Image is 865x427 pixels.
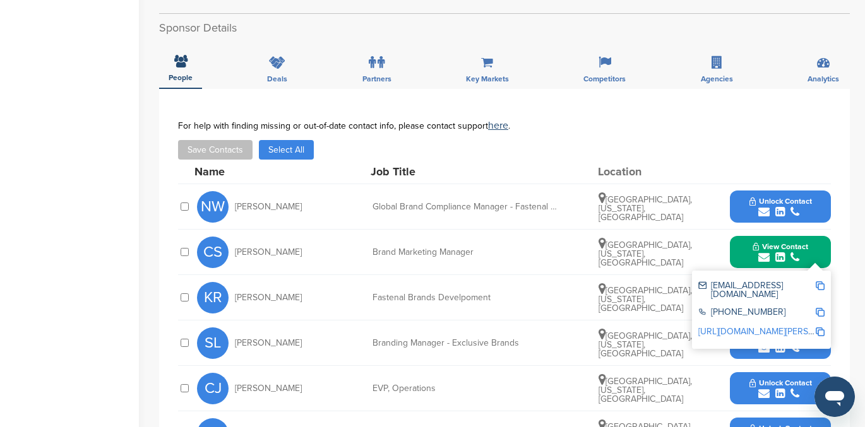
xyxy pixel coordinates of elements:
button: View Contact [737,233,823,271]
span: [PERSON_NAME] [235,339,302,348]
span: [PERSON_NAME] [235,384,302,393]
span: [GEOGRAPHIC_DATA], [US_STATE], [GEOGRAPHIC_DATA] [599,285,692,313]
iframe: Button to launch messaging window [814,377,855,417]
span: Competitors [583,75,626,83]
button: Unlock Contact [734,370,827,407]
span: SL [197,327,229,359]
span: CJ [197,373,229,404]
span: Partners [362,75,391,83]
a: [URL][DOMAIN_NAME][PERSON_NAME] [698,326,852,337]
img: Copy [816,281,825,290]
span: [PERSON_NAME] [235,293,302,302]
img: Copy [816,308,825,317]
button: Unlock Contact [734,188,827,226]
div: Branding Manager - Exclusive Brands [373,339,562,348]
span: NW [197,191,229,223]
div: [EMAIL_ADDRESS][DOMAIN_NAME] [698,281,815,299]
div: EVP, Operations [373,384,562,393]
span: Agencies [701,75,733,83]
h2: Sponsor Details [159,20,850,37]
span: Unlock Contact [749,197,812,206]
span: Deals [267,75,287,83]
span: [GEOGRAPHIC_DATA], [US_STATE], [GEOGRAPHIC_DATA] [599,240,692,268]
a: here [488,119,508,132]
div: Brand Marketing Manager [373,248,562,257]
div: Location [598,166,693,177]
span: CS [197,237,229,268]
div: For help with finding missing or out-of-date contact info, please contact support . [178,120,831,131]
span: Analytics [808,75,839,83]
span: Unlock Contact [749,378,812,387]
span: [PERSON_NAME] [235,248,302,257]
div: Name [194,166,333,177]
span: View Contact [753,242,808,251]
span: [GEOGRAPHIC_DATA], [US_STATE], [GEOGRAPHIC_DATA] [599,194,692,223]
span: People [169,74,193,81]
span: Key Markets [466,75,509,83]
div: Global Brand Compliance Manager - Fastenal Brands & Industries [373,202,562,211]
span: KR [197,282,229,313]
img: Copy [816,327,825,336]
div: [PHONE_NUMBER] [698,308,815,319]
button: Save Contacts [178,140,253,160]
span: [GEOGRAPHIC_DATA], [US_STATE], [GEOGRAPHIC_DATA] [599,330,692,359]
div: Job Title [371,166,560,177]
span: [PERSON_NAME] [235,202,302,211]
button: Select All [259,140,314,160]
div: Fastenal Brands Develpoment [373,293,562,302]
span: [GEOGRAPHIC_DATA], [US_STATE], [GEOGRAPHIC_DATA] [599,376,692,404]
